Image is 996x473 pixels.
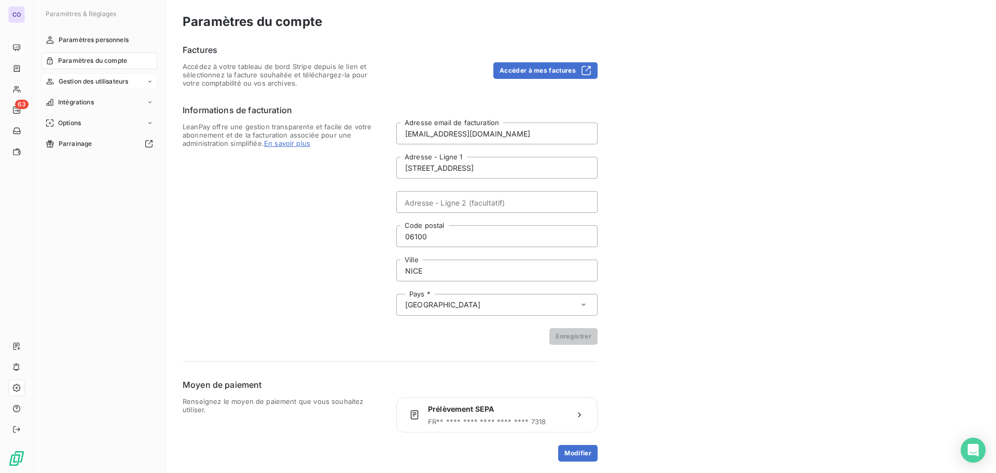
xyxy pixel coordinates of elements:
[8,102,24,118] a: 63
[396,260,598,281] input: placeholder
[396,157,598,179] input: placeholder
[41,94,157,111] a: Intégrations
[59,139,92,148] span: Parrainage
[41,115,157,131] a: Options
[493,62,598,79] button: Accéder à mes factures
[8,450,25,467] img: Logo LeanPay
[183,62,384,87] span: Accédez à votre tableau de bord Stripe depuis le lien et sélectionnez la facture souhaitée et tél...
[961,438,986,463] div: Open Intercom Messenger
[183,12,979,31] h3: Paramètres du compte
[8,6,25,23] div: CO
[549,328,598,345] button: Enregistrer
[183,379,598,391] h6: Moyen de paiement
[183,397,384,462] span: Renseignez le moyen de paiement que vous souhaitez utiliser.
[41,136,157,152] a: Parrainage
[41,73,157,90] a: Gestion des utilisateurs
[558,445,598,462] button: Modifier
[405,300,481,310] span: [GEOGRAPHIC_DATA]
[58,56,127,65] span: Paramètres du compte
[41,52,157,69] a: Paramètres du compte
[396,225,598,247] input: placeholder
[46,10,116,18] span: Paramètres & Réglages
[428,404,566,414] span: Prélèvement SEPA
[15,100,29,109] span: 63
[59,35,129,45] span: Paramètres personnels
[183,123,384,345] span: LeanPay offre une gestion transparente et facile de votre abonnement et de la facturation associé...
[396,123,598,144] input: placeholder
[58,98,94,107] span: Intégrations
[396,191,598,213] input: placeholder
[264,139,310,147] span: En savoir plus
[183,104,598,116] h6: Informations de facturation
[59,77,129,86] span: Gestion des utilisateurs
[58,118,81,128] span: Options
[41,32,157,48] a: Paramètres personnels
[183,44,598,56] h6: Factures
